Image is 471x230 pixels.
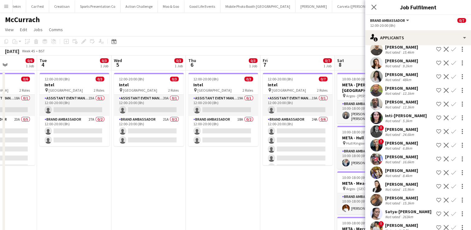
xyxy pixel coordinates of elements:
[263,95,332,116] app-card-role: Assistant Event Manager19A0/112:00-20:00 (8h)
[170,77,179,81] span: 0/3
[45,77,70,81] span: 12:00-20:00 (8h)
[263,73,332,165] div: 12:00-20:00 (8h)0/7Intel [GEOGRAPHIC_DATA]2 RolesAssistant Event Manager19A0/112:00-20:00 (8h) Br...
[26,64,34,68] div: 1 Job
[244,77,253,81] span: 0/3
[401,105,415,109] div: 12.3km
[337,135,407,141] h3: META - Hull Kingswood
[401,91,415,96] div: 12.1km
[401,132,415,137] div: 24.6km
[184,0,220,12] button: Good Life Events
[39,49,45,53] div: BST
[365,3,471,11] h3: Job Fulfilment
[401,77,412,82] div: 48km
[263,82,332,88] h3: Intel
[385,146,401,151] div: Not rated
[385,85,418,91] div: [PERSON_NAME]
[268,77,293,81] span: 12:00-20:00 (8h)
[249,64,257,68] div: 1 Job
[385,168,418,173] div: [PERSON_NAME]
[249,58,257,63] span: 0/3
[21,77,30,81] span: 0/6
[120,0,158,12] button: Action Challenge
[385,140,418,146] div: [PERSON_NAME]
[385,173,401,178] div: Not rated
[19,88,30,93] span: 2 Roles
[337,100,407,123] app-card-role: Brand Ambassador1/110:00-18:00 (8h)[PERSON_NAME] [PERSON_NAME]
[385,187,401,192] div: Not rated
[40,95,109,116] app-card-role: Assistant Event Manager23A0/112:00-20:00 (8h)
[31,26,45,34] a: Jobs
[263,116,332,182] app-card-role: Brand Ambassador24A0/612:00-20:00 (8h)
[174,58,183,63] span: 0/3
[385,77,401,82] div: Not rated
[385,91,401,96] div: Not rated
[401,50,415,55] div: 15.4km
[75,0,120,12] button: Sports Presentation Co
[188,95,258,116] app-card-role: Assistant Event Manager19A0/112:00-20:00 (8h)
[337,180,407,186] h3: META - Meadowhall
[378,221,384,227] span: !
[220,0,295,12] button: Mobile Photo Booth [GEOGRAPHIC_DATA]
[188,58,196,63] span: Thu
[385,105,401,109] div: Not rated
[385,72,418,77] div: [PERSON_NAME]
[40,116,109,146] app-card-role: Brand Ambassador27A0/212:00-20:00 (8h)
[49,88,83,93] span: [GEOGRAPHIC_DATA]
[385,154,418,160] div: [PERSON_NAME]
[385,201,401,205] div: Not rated
[337,193,407,214] app-card-role: Brand Ambassador1/110:00-18:00 (8h)[PERSON_NAME]
[295,0,332,12] button: [PERSON_NAME]
[263,58,268,63] span: Fri
[114,58,122,63] span: Wed
[385,50,401,55] div: Not rated
[49,0,75,12] button: Creatisan
[337,126,407,169] app-job-card: 10:00-18:00 (8h)1/1META - Hull Kingswood Hull Kingswood Argos1 RoleBrand Ambassador1/110:00-18:00...
[2,26,16,34] a: View
[319,77,327,81] span: 0/7
[158,0,184,12] button: Moo & Goo
[342,175,367,180] span: 10:00-18:00 (8h)
[370,23,466,28] div: 12:00-20:00 (8h)
[197,88,232,93] span: [GEOGRAPHIC_DATA]
[378,125,384,131] span: !
[243,88,253,93] span: 2 Roles
[96,77,104,81] span: 0/3
[262,61,268,68] span: 7
[370,18,405,23] span: Brand Ambassador
[20,27,27,32] span: Edit
[46,26,65,34] a: Comms
[401,201,415,205] div: 15.3km
[385,64,401,68] div: Not rated
[114,73,184,146] app-job-card: 12:00-20:00 (8h)0/3Intel [GEOGRAPHIC_DATA]2 RolesAssistant Event Manager20A0/112:00-20:00 (8h) Br...
[187,61,196,68] span: 6
[385,214,401,219] div: Not rated
[5,48,19,54] div: [DATE]
[40,73,109,146] app-job-card: 12:00-20:00 (8h)0/3Intel [GEOGRAPHIC_DATA]2 RolesAssistant Event Manager23A0/112:00-20:00 (8h) Br...
[188,116,258,146] app-card-role: Brand Ambassador18A0/212:00-20:00 (8h)
[337,148,407,169] app-card-role: Brand Ambassador1/110:00-18:00 (8h)[PERSON_NAME]
[100,64,108,68] div: 1 Job
[385,132,401,137] div: Not rated
[401,146,413,151] div: 6.8km
[385,160,401,164] div: Not rated
[401,118,413,123] div: 5.3km
[401,214,414,219] div: 263km
[385,118,401,123] div: Not rated
[323,64,332,68] div: 1 Job
[401,173,413,178] div: 8.4km
[40,82,109,88] h3: Intel
[401,160,415,164] div: 16.6km
[337,73,407,123] div: 10:00-18:00 (8h)1/1META - [PERSON_NAME][GEOGRAPHIC_DATA] Argos - [PERSON_NAME][GEOGRAPHIC_DATA]1 ...
[94,88,104,93] span: 2 Roles
[401,187,415,192] div: 15.9km
[385,58,418,64] div: [PERSON_NAME]
[5,15,40,24] h1: McCurrach
[26,0,49,12] button: Car Fest
[457,18,466,23] span: 0/7
[337,171,407,214] div: 10:00-18:00 (8h)1/1META - Meadowhall Argos - [GEOGRAPHIC_DATA]1 RoleBrand Ambassador1/110:00-18:0...
[346,93,393,98] span: Argos - [PERSON_NAME][GEOGRAPHIC_DATA]
[401,64,413,68] div: 9.2km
